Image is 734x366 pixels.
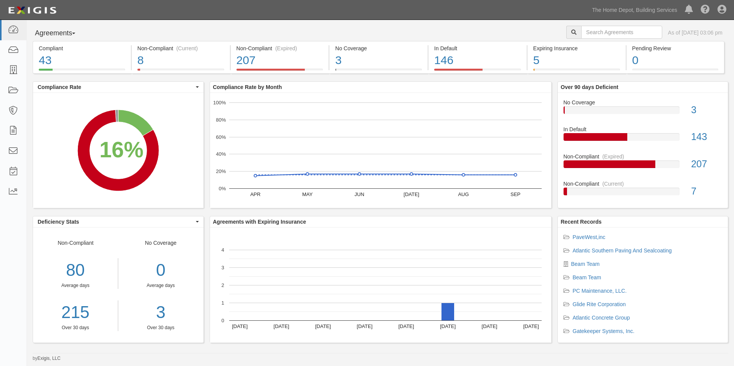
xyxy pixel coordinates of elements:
button: Agreements [33,26,90,41]
div: 43 [39,52,125,69]
img: logo-5460c22ac91f19d4615b14bd174203de0afe785f0fc80cf4dbbc73dc1793850b.png [6,3,59,17]
text: MAY [302,191,313,197]
div: 0 [124,258,198,282]
div: (Expired) [602,153,624,160]
text: [DATE] [232,323,248,329]
text: 20% [216,168,226,174]
div: 207 [236,52,323,69]
a: Non-Compliant(Expired)207 [231,69,329,75]
div: Average days [33,282,118,289]
text: [DATE] [440,323,456,329]
text: 100% [213,100,226,106]
text: [DATE] [315,323,331,329]
text: 80% [216,117,226,123]
text: 60% [216,134,226,140]
div: Non-Compliant (Expired) [236,45,323,52]
div: In Default [558,125,728,133]
svg: A chart. [210,228,551,343]
a: Gatekeeper Systems, Inc. [573,328,635,334]
a: Non-Compliant(Expired)207 [564,153,722,180]
a: Expiring Insurance5 [527,69,626,75]
span: Compliance Rate [38,83,194,91]
text: 40% [216,151,226,157]
i: Help Center - Complianz [701,5,710,15]
div: Pending Review [632,45,719,52]
b: Compliance Rate by Month [213,84,282,90]
div: 3 [685,103,728,117]
span: Deficiency Stats [38,218,194,226]
div: 0 [632,52,719,69]
a: Glide Rite Corporation [573,301,626,307]
div: 207 [685,157,728,171]
a: Compliant43 [33,69,131,75]
div: 80 [33,258,118,282]
text: 3 [221,265,224,270]
b: Agreements with Expiring Insurance [213,219,306,225]
a: Non-Compliant(Current)7 [564,180,722,201]
text: 1 [221,300,224,306]
b: Recent Records [561,219,602,225]
a: No Coverage3 [329,69,428,75]
a: PaveWest,inc [573,234,605,240]
text: APR [250,191,260,197]
div: Over 30 days [124,325,198,331]
text: 4 [221,247,224,253]
a: Beam Team [571,261,600,267]
div: Non-Compliant (Current) [137,45,224,52]
div: No Coverage [118,239,203,331]
div: 7 [685,185,728,198]
a: The Home Depot, Building Services [588,2,681,18]
div: Non-Compliant [558,153,728,160]
button: Compliance Rate [33,82,203,92]
div: Non-Compliant [558,180,728,188]
div: Average days [124,282,198,289]
b: Over 90 days Deficient [561,84,618,90]
a: 215 [33,300,118,325]
text: 2 [221,282,224,288]
text: AUG [458,191,469,197]
div: Compliant [39,45,125,52]
div: In Default [434,45,521,52]
div: (Expired) [275,45,297,52]
text: [DATE] [403,191,419,197]
a: No Coverage3 [564,99,722,126]
a: Non-Compliant(Current)8 [132,69,230,75]
a: In Default146 [428,69,527,75]
div: 8 [137,52,224,69]
text: 0% [218,186,226,191]
div: No Coverage [558,99,728,106]
a: In Default143 [564,125,722,153]
div: 3 [335,52,422,69]
text: 0 [221,318,224,323]
svg: A chart. [33,93,203,208]
text: [DATE] [357,323,372,329]
text: [DATE] [273,323,289,329]
div: As of [DATE] 03:06 pm [668,29,722,36]
div: 143 [685,130,728,144]
div: No Coverage [335,45,422,52]
a: Exigis, LLC [38,356,61,361]
a: PC Maintenance, LLC. [573,288,627,294]
text: [DATE] [523,323,539,329]
text: [DATE] [481,323,497,329]
div: Over 30 days [33,325,118,331]
div: 146 [434,52,521,69]
div: Non-Compliant [33,239,118,331]
svg: A chart. [210,93,551,208]
div: (Current) [176,45,198,52]
div: 16% [99,134,144,166]
a: Beam Team [573,274,601,280]
a: Pending Review0 [627,69,725,75]
a: Atlantic Southern Paving And Sealcoating [573,247,672,254]
div: Expiring Insurance [533,45,620,52]
a: 3 [124,300,198,325]
div: (Current) [602,180,624,188]
button: Deficiency Stats [33,216,203,227]
input: Search Agreements [581,26,662,39]
a: Atlantic Concrete Group [573,315,630,321]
